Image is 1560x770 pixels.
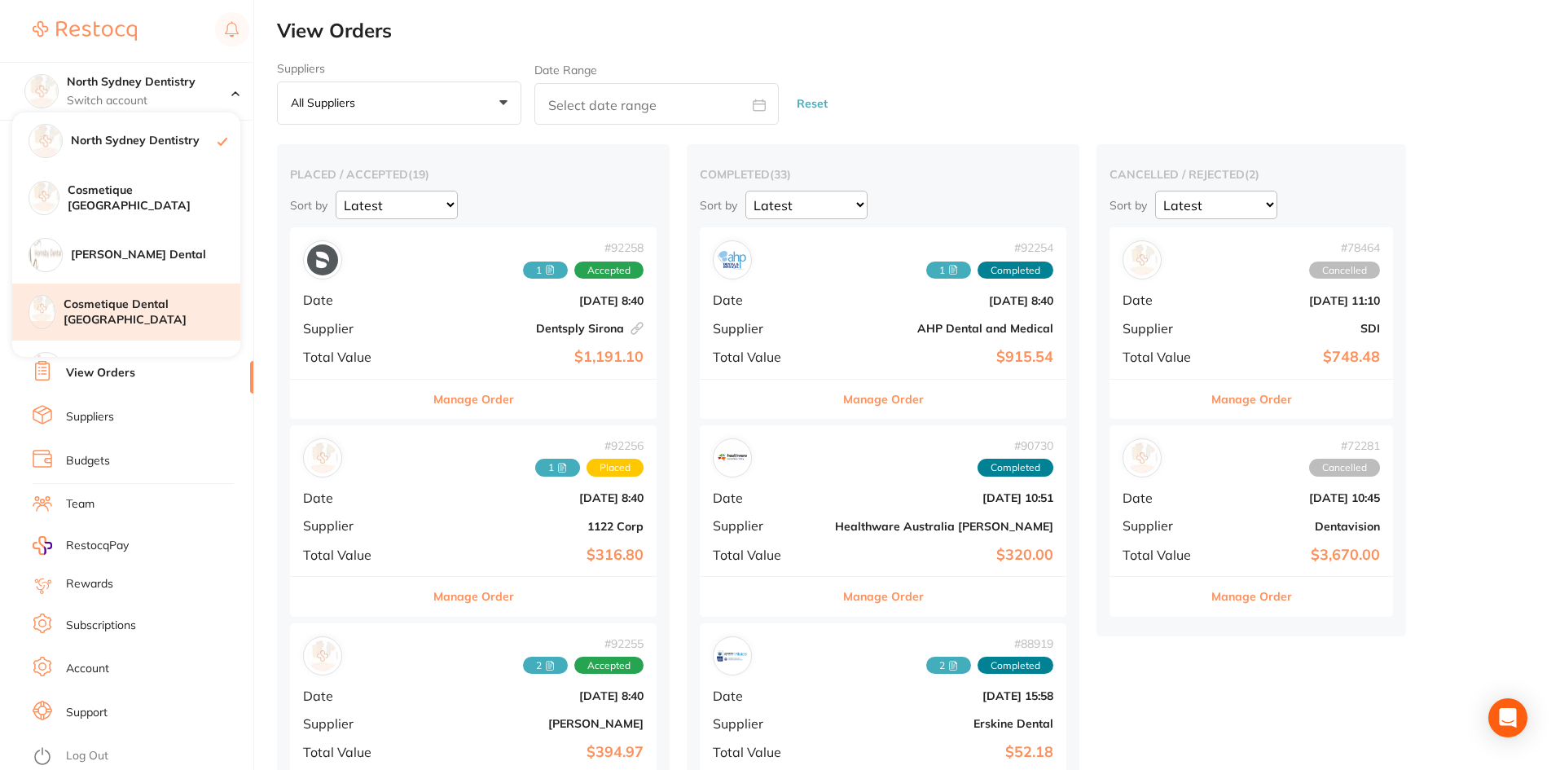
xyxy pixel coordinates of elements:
button: Manage Order [843,380,924,419]
h4: North Sydney Dentistry [67,74,231,90]
span: Total Value [303,745,412,759]
span: Received [523,262,568,279]
span: # 92254 [926,241,1053,254]
b: $52.18 [835,744,1053,761]
b: $316.80 [425,547,644,564]
span: Total Value [713,745,822,759]
a: Rewards [66,576,113,592]
h2: placed / accepted ( 19 ) [290,167,657,182]
a: Budgets [66,453,110,469]
b: [DATE] 8:40 [425,491,644,504]
h4: North Sydney Dentistry [71,133,218,149]
span: Supplier [303,518,412,533]
b: SDI [1217,322,1380,335]
h4: Cosmetique Dental [GEOGRAPHIC_DATA] [64,297,240,328]
a: Restocq Logo [33,12,137,50]
a: Suppliers [66,409,114,425]
a: RestocqPay [33,536,129,555]
span: Completed [978,262,1053,279]
span: Date [713,491,822,505]
span: # 78464 [1309,241,1380,254]
p: All suppliers [291,95,362,110]
b: AHP Dental and Medical [835,322,1053,335]
span: Date [1123,491,1204,505]
b: Dentavision [1217,520,1380,533]
button: Manage Order [843,577,924,616]
a: Log Out [66,748,108,764]
img: 1122 Corp [307,442,338,473]
p: Sort by [290,198,327,213]
button: Manage Order [433,380,514,419]
label: Date Range [534,64,597,77]
span: Supplier [303,716,412,731]
b: $748.48 [1217,349,1380,366]
b: $3,670.00 [1217,547,1380,564]
span: # 72281 [1309,439,1380,452]
b: [DATE] 8:40 [835,294,1053,307]
span: Completed [978,657,1053,675]
span: Supplier [713,518,822,533]
span: Total Value [303,548,412,562]
button: All suppliers [277,81,521,125]
span: Received [926,262,971,279]
span: Total Value [713,548,822,562]
p: Switch account [67,93,231,109]
button: Reset [792,82,833,125]
span: # 90730 [978,439,1053,452]
img: North Sydney Dentistry [29,125,62,157]
h2: completed ( 33 ) [700,167,1066,182]
b: 1122 Corp [425,520,644,533]
img: Dentsply Sirona [307,244,338,275]
span: Date [303,293,412,307]
a: Support [66,705,108,721]
span: Supplier [1123,518,1204,533]
b: Healthware Australia [PERSON_NAME] [835,520,1053,533]
img: Henry Schein Halas [307,640,338,671]
span: Total Value [1123,350,1204,364]
b: [DATE] 8:40 [425,689,644,702]
a: View Orders [66,365,135,381]
p: Sort by [1110,198,1147,213]
h4: [PERSON_NAME] Dental [71,247,240,263]
span: Accepted [574,262,644,279]
a: Subscriptions [66,618,136,634]
img: Healthware Australia Ridley [717,442,748,473]
span: # 92258 [523,241,644,254]
img: SDI [1127,244,1158,275]
b: $394.97 [425,744,644,761]
span: Date [303,689,412,703]
label: Suppliers [277,62,521,75]
span: # 88919 [926,637,1053,650]
h2: View Orders [277,20,1560,42]
b: [DATE] 8:40 [425,294,644,307]
span: Date [713,293,822,307]
b: $1,191.10 [425,349,644,366]
img: AHP Dental and Medical [717,244,748,275]
span: Received [523,657,568,675]
span: Date [713,689,822,703]
a: Team [66,496,94,513]
span: Supplier [1123,321,1204,336]
a: Account [66,661,109,677]
img: Parramatta Dentistry [29,353,62,385]
b: $915.54 [835,349,1053,366]
h2: cancelled / rejected ( 2 ) [1110,167,1393,182]
img: Hornsby Dental [29,239,62,271]
span: Received [926,657,971,675]
b: [PERSON_NAME] [425,717,644,730]
button: Manage Order [1211,380,1292,419]
span: # 92256 [535,439,644,452]
span: Supplier [303,321,412,336]
img: RestocqPay [33,536,52,555]
img: North Sydney Dentistry [25,75,58,108]
span: # 92255 [523,637,644,650]
span: Placed [587,459,644,477]
h4: Cosmetique [GEOGRAPHIC_DATA] [68,183,240,214]
span: Date [303,491,412,505]
img: Dentavision [1127,442,1158,473]
span: Cancelled [1309,459,1380,477]
b: [DATE] 15:58 [835,689,1053,702]
p: Sort by [700,198,737,213]
span: Supplier [713,716,822,731]
b: $320.00 [835,547,1053,564]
